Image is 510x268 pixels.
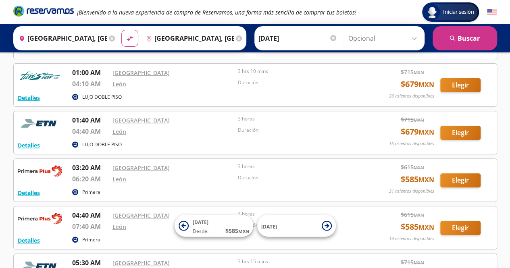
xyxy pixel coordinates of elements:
[72,258,108,268] p: 05:30 AM
[440,8,477,16] span: Iniciar sesión
[112,212,170,219] a: [GEOGRAPHIC_DATA]
[112,80,126,88] a: León
[143,28,234,48] input: Buscar Destino
[175,215,253,237] button: [DATE]Desde:$585MXN
[72,115,108,125] p: 01:40 AM
[18,68,62,84] img: RESERVAMOS
[72,210,108,220] p: 04:40 AM
[389,188,434,195] p: 21 asientos disponibles
[401,78,434,90] span: $ 679
[82,189,100,196] p: Primera
[238,163,360,170] p: 3 horas
[77,8,356,16] em: ¡Bienvenido a la nueva experiencia de compra de Reservamos, una forma más sencilla de comprar tus...
[401,68,424,76] span: $ 715
[18,210,62,226] img: RESERVAMOS
[401,210,424,219] span: $ 615
[401,258,424,266] span: $ 715
[414,69,424,75] small: MXN
[414,212,424,218] small: MXN
[18,163,62,179] img: RESERVAMOS
[440,78,481,92] button: Elegir
[414,164,424,170] small: MXN
[112,164,170,172] a: [GEOGRAPHIC_DATA]
[112,128,126,135] a: León
[18,189,40,197] button: Detalles
[433,26,497,50] button: Buscar
[401,126,434,138] span: $ 679
[418,175,434,184] small: MXN
[348,28,420,48] input: Opcional
[238,258,360,265] p: 3 hrs 15 mins
[18,115,62,131] img: RESERVAMOS
[238,174,360,181] p: Duración
[82,141,122,148] p: LUJO DOBLE PISO
[112,223,126,231] a: León
[261,223,277,230] span: [DATE]
[401,221,434,233] span: $ 585
[418,80,434,89] small: MXN
[238,68,360,75] p: 3 hrs 10 mins
[418,223,434,232] small: MXN
[440,173,481,187] button: Elegir
[72,127,108,136] p: 04:40 AM
[225,226,249,235] span: $ 585
[401,115,424,124] span: $ 715
[414,117,424,123] small: MXN
[112,69,170,77] a: [GEOGRAPHIC_DATA]
[72,222,108,231] p: 07:40 AM
[18,236,40,245] button: Detalles
[112,259,170,267] a: [GEOGRAPHIC_DATA]
[401,163,424,171] span: $ 615
[18,93,40,102] button: Detalles
[414,260,424,266] small: MXN
[112,116,170,124] a: [GEOGRAPHIC_DATA]
[389,140,434,147] p: 16 asientos disponibles
[13,5,74,19] a: Brand Logo
[440,221,481,235] button: Elegir
[401,173,434,185] span: $ 585
[389,235,434,242] p: 14 asientos disponibles
[238,210,360,218] p: 3 horas
[82,236,100,243] p: Primera
[82,93,122,101] p: LUJO DOBLE PISO
[389,93,434,100] p: 26 asientos disponibles
[238,79,360,86] p: Duración
[238,115,360,123] p: 3 horas
[418,128,434,137] small: MXN
[13,5,74,17] i: Brand Logo
[72,174,108,184] p: 06:20 AM
[440,126,481,140] button: Elegir
[18,141,40,150] button: Detalles
[487,7,497,17] button: English
[238,127,360,134] p: Duración
[193,228,208,235] span: Desde:
[258,28,337,48] input: Elegir Fecha
[257,215,336,237] button: [DATE]
[72,79,108,89] p: 04:10 AM
[72,163,108,172] p: 03:20 AM
[112,175,126,183] a: León
[193,219,208,226] span: [DATE]
[72,68,108,77] p: 01:00 AM
[16,28,107,48] input: Buscar Origen
[238,228,249,234] small: MXN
